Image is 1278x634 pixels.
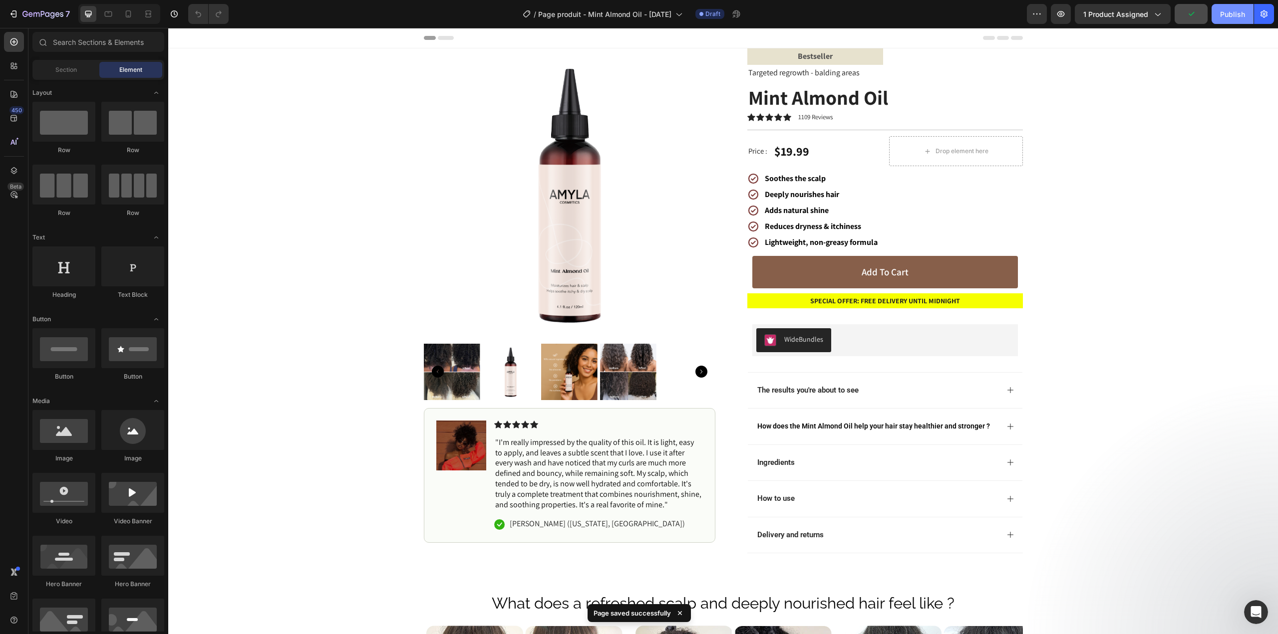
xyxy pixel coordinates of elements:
h1: Mint Almond Oil [579,55,855,83]
div: Image [32,454,95,463]
input: Search Sections & Elements [32,32,164,52]
span: I'm really impressed by the quality of this oil. It is light, easy to apply, and leaves a subtle ... [327,409,533,482]
span: Toggle open [148,85,164,101]
button: WideBundles [588,300,663,324]
div: 450 [9,106,24,114]
button: Add to cart [584,228,850,260]
div: Row [32,146,95,155]
p: Ingredients [589,430,627,440]
p: [PERSON_NAME] ([US_STATE], [GEOGRAPHIC_DATA]) [341,491,517,501]
div: Button [32,372,95,381]
p: " " [327,410,534,482]
p: Page saved successfully [594,608,671,618]
span: Button [32,315,51,324]
div: Drop element here [767,119,820,127]
div: $19.99 [605,115,716,132]
img: gempages_501918338859926558-ab29f088-a37e-4462-83d2-fcc9131b0e22.png [268,393,318,442]
span: Toggle open [148,393,164,409]
div: Undo/Redo [188,4,229,24]
p: 1109 Reviews [630,85,664,93]
span: Section [55,65,77,74]
div: Beta [7,183,24,191]
span: What does a refreshed scalp and deeply nourished hair feel like ? [323,566,786,584]
span: Price : [580,118,599,128]
span: Toggle open [148,311,164,327]
span: Toggle open [148,229,164,245]
button: 7 [4,4,74,24]
span: Text [32,233,45,242]
p: How to use [589,466,627,476]
div: WideBundles [616,306,655,317]
span: Layout [32,88,52,97]
img: Wide%20Bundles.png [596,306,608,318]
span: Lightweight, non-greasy formula [597,209,709,219]
span: Page produit - Mint Almond Oil - [DATE] [538,9,671,19]
span: Adds natural shine [597,177,660,188]
span: Media [32,397,50,406]
span: How does the Mint Almond Oil help your hair stay healthier and stronger ? [589,394,822,402]
div: Image [101,454,164,463]
div: Row [32,209,95,217]
div: Hero Banner [32,580,95,589]
span: 1 product assigned [1083,9,1148,19]
div: Publish [1220,9,1245,19]
button: Carousel Back Arrow [264,338,276,350]
span: Reduces dryness & itchiness [597,193,693,204]
div: Hero Banner [101,580,164,589]
div: Text Block [101,290,164,299]
button: Publish [1212,4,1254,24]
div: Row [101,209,164,217]
div: Heading [32,290,95,299]
p: Targeted regrowth - balding areas [580,38,714,52]
div: Button [101,372,164,381]
span: Element [119,65,142,74]
p: Bestseller [580,21,714,36]
iframe: Intercom live chat [1244,600,1268,624]
span: / [534,9,536,19]
button: 1 product assigned [1075,4,1171,24]
iframe: Design area [168,28,1278,634]
span: Deeply nourishes hair [597,161,671,172]
p: The results you're about to see [589,358,690,368]
strong: Special offer: Free delivery until midnight [642,268,792,277]
div: Video Banner [101,517,164,526]
p: Delivery and returns [589,502,655,512]
div: Add to cart [693,238,740,250]
p: 7 [65,8,70,20]
div: Row [101,146,164,155]
span: Soothes the scalp [597,145,657,156]
span: Draft [705,9,720,18]
button: Carousel Next Arrow [527,338,539,350]
div: Video [32,517,95,526]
